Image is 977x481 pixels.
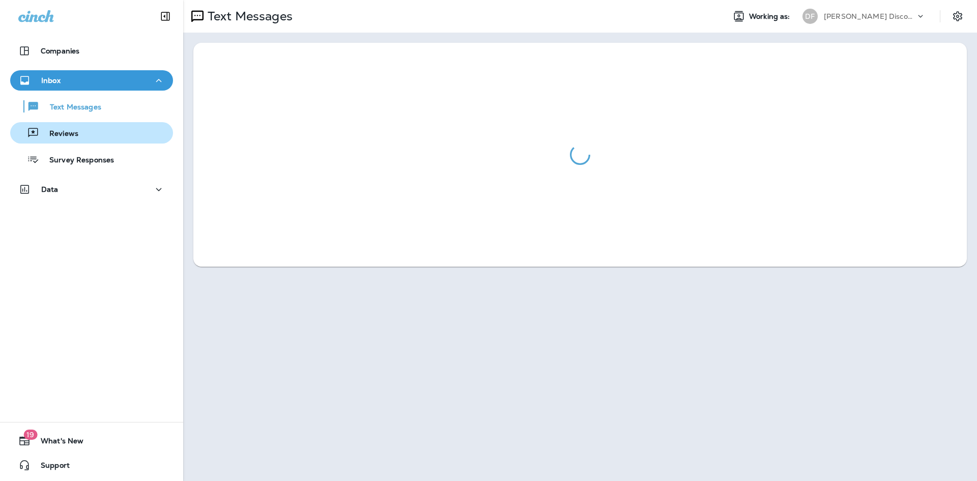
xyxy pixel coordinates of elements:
[204,9,293,24] p: Text Messages
[10,455,173,475] button: Support
[39,156,114,165] p: Survey Responses
[31,437,83,449] span: What's New
[23,430,37,440] span: 19
[949,7,967,25] button: Settings
[10,179,173,200] button: Data
[10,41,173,61] button: Companies
[749,12,792,21] span: Working as:
[41,185,59,193] p: Data
[824,12,915,20] p: [PERSON_NAME] Discount Tire & Alignment
[10,149,173,170] button: Survey Responses
[802,9,818,24] div: DF
[40,103,101,112] p: Text Messages
[39,129,78,139] p: Reviews
[41,76,61,84] p: Inbox
[10,96,173,117] button: Text Messages
[31,461,70,473] span: Support
[10,70,173,91] button: Inbox
[151,6,180,26] button: Collapse Sidebar
[41,47,79,55] p: Companies
[10,122,173,144] button: Reviews
[10,431,173,451] button: 19What's New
